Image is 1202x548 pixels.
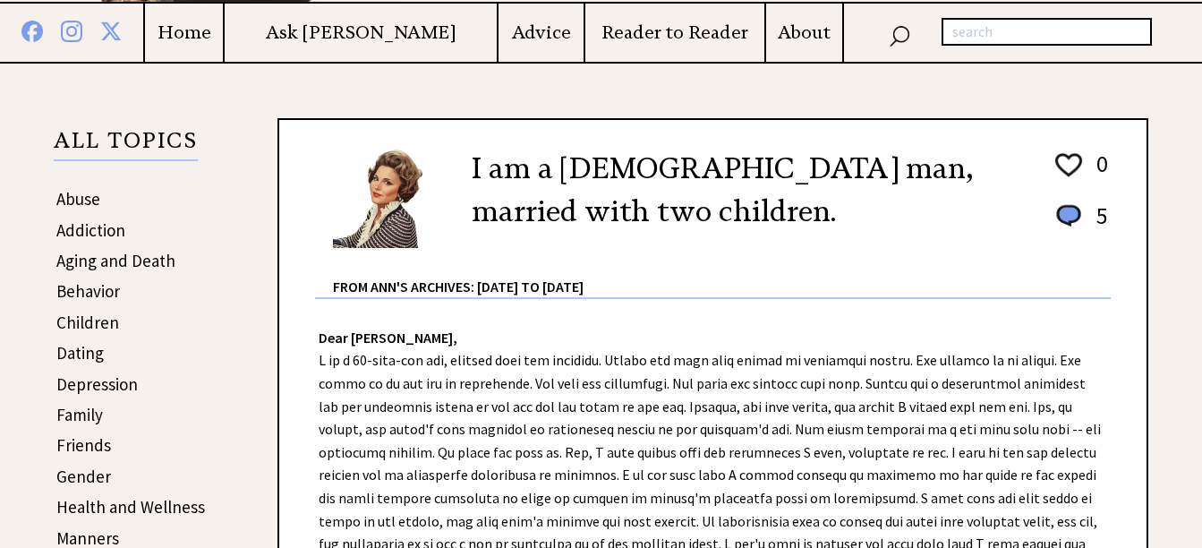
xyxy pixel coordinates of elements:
a: Health and Wellness [56,496,205,518]
a: Friends [56,434,111,456]
td: 5 [1087,201,1109,248]
h2: I am a [DEMOGRAPHIC_DATA] man, married with two children. [472,147,1026,233]
a: Family [56,404,103,425]
a: Ask [PERSON_NAME] [225,21,497,44]
img: search_nav.png [889,21,910,47]
img: x%20blue.png [100,17,122,41]
a: Reader to Reader [585,21,763,44]
a: Home [145,21,223,44]
img: heart_outline%201.png [1053,150,1085,181]
a: Depression [56,373,138,395]
img: Ann6%20v2%20small.png [333,147,445,248]
img: message_round%201.png [1053,201,1085,230]
a: Addiction [56,219,125,241]
input: search [942,18,1152,47]
div: From Ann's Archives: [DATE] to [DATE] [333,250,1111,297]
img: instagram%20blue.png [61,17,82,42]
a: Dating [56,342,104,364]
a: Abuse [56,188,100,210]
a: Behavior [56,280,120,302]
a: Gender [56,466,111,487]
p: ALL TOPICS [54,131,198,161]
a: About [766,21,842,44]
a: Aging and Death [56,250,175,271]
a: Children [56,312,119,333]
img: facebook%20blue.png [21,17,43,42]
a: Advice [499,21,584,44]
td: 0 [1087,149,1109,199]
strong: Dear [PERSON_NAME], [319,329,457,347]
